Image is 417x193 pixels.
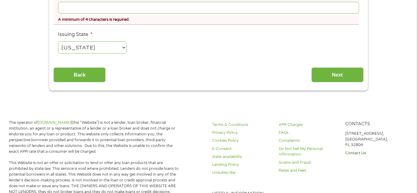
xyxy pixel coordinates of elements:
[311,67,364,82] input: Next
[279,130,338,136] a: FAQs
[212,162,271,168] a: Lending Policy
[279,168,338,173] a: Rates and Fees
[212,122,271,128] a: Terms & Conditions
[279,138,338,144] a: Complaints
[212,154,271,160] a: state-availability
[345,150,404,156] a: Contact Us
[279,122,338,128] a: APR Charges
[58,15,359,23] div: A minimum of 4 characters is required.
[279,160,338,166] a: Scams and Fraud
[212,146,271,152] a: E-Consent
[212,138,271,144] a: Cookies Policy
[279,146,338,158] a: Do Not Sell My Personal Information
[53,67,106,82] input: Back
[212,130,271,136] a: Privacy Policy
[38,120,71,125] a: [DOMAIN_NAME]
[345,121,404,127] h4: Contacts
[345,131,404,148] p: [STREET_ADDRESS], [GEOGRAPHIC_DATA], FL 32804.
[9,120,181,154] p: The operator of (this “Website”) is not a lender, loan broker, financial institution, an agent or...
[58,31,92,38] label: Issuing State
[212,170,271,176] a: Unsubscribe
